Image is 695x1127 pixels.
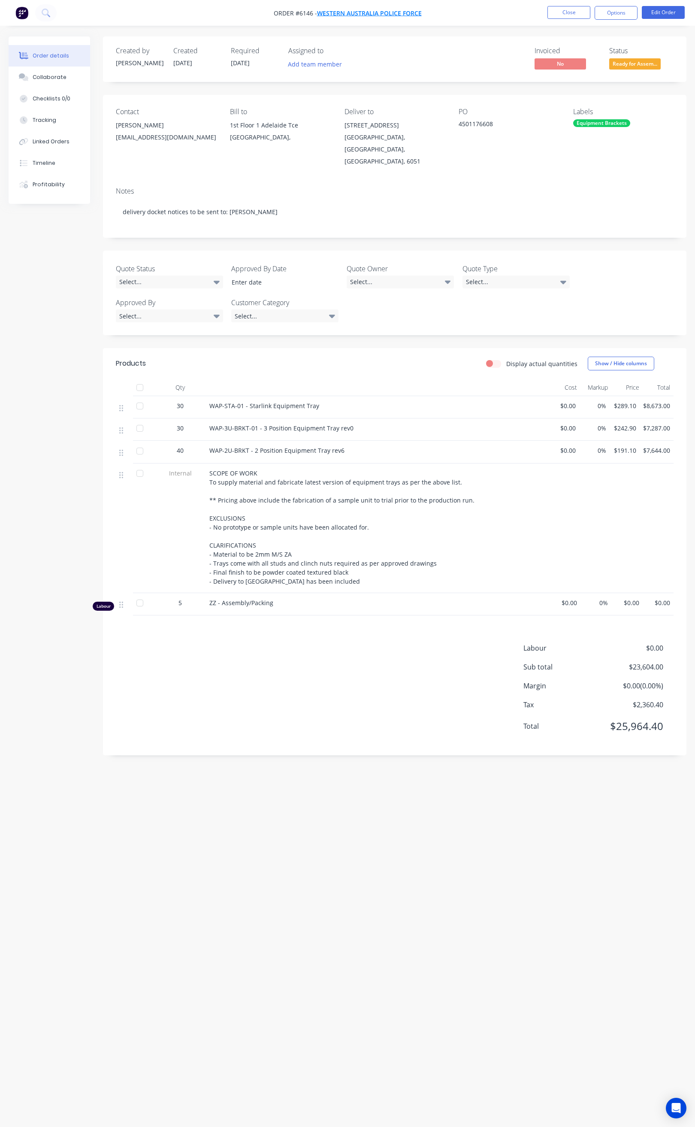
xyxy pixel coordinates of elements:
div: Select... [231,309,338,322]
span: $0.00 [553,401,576,410]
button: Order details [9,45,90,67]
div: [STREET_ADDRESS] [344,119,445,131]
div: Products [116,358,146,369]
div: Open Intercom Messenger [666,1098,686,1118]
span: 0% [583,401,606,410]
div: Status [609,47,674,55]
span: $191.10 [613,446,636,455]
span: $0.00 [553,598,577,607]
span: $242.90 [613,424,636,433]
span: No [535,58,586,69]
button: Options [595,6,638,20]
span: WAP-2U-BRKT - 2 Position Equipment Tray rev6 [209,446,344,454]
span: Labour [523,643,600,653]
span: Margin [523,681,600,691]
div: [GEOGRAPHIC_DATA], [GEOGRAPHIC_DATA], [GEOGRAPHIC_DATA], 6051 [344,131,445,167]
span: Total [523,721,600,731]
button: Collaborate [9,67,90,88]
span: 40 [177,446,184,455]
span: $0.00 [646,598,671,607]
div: Equipment Brackets [573,119,630,127]
div: Select... [116,309,223,322]
div: Price [611,379,643,396]
span: $23,604.00 [600,662,663,672]
button: Timeline [9,152,90,174]
button: Linked Orders [9,131,90,152]
div: Bill to [230,108,330,116]
span: $7,644.00 [643,446,670,455]
div: Created by [116,47,163,55]
div: Notes [116,187,674,195]
div: Select... [116,276,223,288]
div: [EMAIL_ADDRESS][DOMAIN_NAME] [116,131,216,143]
span: $0.00 [615,598,639,607]
span: 0% [583,424,606,433]
input: Enter date [226,276,332,289]
span: $2,360.40 [600,700,663,710]
span: 0% [583,446,606,455]
div: Order details [33,52,69,60]
span: $8,673.00 [643,401,670,410]
span: $0.00 [553,424,576,433]
div: [GEOGRAPHIC_DATA], [230,131,330,143]
div: Required [231,47,278,55]
div: Select... [347,276,454,288]
span: $0.00 [553,446,576,455]
label: Display actual quantities [506,359,577,368]
span: Order #6146 - [274,9,317,17]
button: Ready for Assem... [609,58,661,71]
a: Western Australia Police Force [317,9,422,17]
label: Approved By Date [231,264,338,274]
div: Labour [93,602,114,611]
span: 30 [177,401,184,410]
button: Profitability [9,174,90,195]
div: Timeline [33,159,55,167]
button: Checklists 0/0 [9,88,90,109]
div: Assigned to [288,47,374,55]
div: delivery docket notices to be sent to: [PERSON_NAME] [116,199,674,225]
label: Quote Owner [347,264,454,274]
div: Profitability [33,181,65,188]
span: WAP-3U-BRKT-01 - 3 Position Equipment Tray rev0 [209,424,354,432]
span: ZZ - Assembly/Packing [209,599,273,607]
div: Select... [462,276,570,288]
span: Tax [523,700,600,710]
div: [PERSON_NAME] [116,119,216,131]
span: $0.00 ( 0.00 %) [600,681,663,691]
div: PO [459,108,559,116]
span: $289.10 [613,401,636,410]
div: Contact [116,108,216,116]
span: SCOPE OF WORK To supply material and fabricate latest version of equipment trays as per the above... [209,469,474,585]
button: Tracking [9,109,90,131]
span: WAP-STA-01 - Starlink Equipment Tray [209,402,319,410]
div: Labels [573,108,674,116]
div: Collaborate [33,73,66,81]
label: Quote Type [462,264,570,274]
div: 4501176608 [459,119,559,131]
div: Created [173,47,221,55]
label: Quote Status [116,264,223,274]
div: Deliver to [344,108,445,116]
button: Show / Hide columns [588,357,654,370]
div: Linked Orders [33,138,69,145]
span: $0.00 [600,643,663,653]
button: Edit Order [642,6,685,19]
div: [PERSON_NAME][EMAIL_ADDRESS][DOMAIN_NAME] [116,119,216,147]
span: [DATE] [173,59,192,67]
div: Tracking [33,116,56,124]
div: 1st Floor 1 Adelaide Tce [230,119,330,131]
span: $25,964.40 [600,718,663,734]
span: Ready for Assem... [609,58,661,69]
div: Total [643,379,674,396]
div: Checklists 0/0 [33,95,70,103]
div: Qty [154,379,206,396]
div: [PERSON_NAME] [116,58,163,67]
button: Add team member [288,58,347,70]
span: [DATE] [231,59,250,67]
span: Sub total [523,662,600,672]
div: Markup [580,379,612,396]
div: 1st Floor 1 Adelaide Tce[GEOGRAPHIC_DATA], [230,119,330,147]
span: 30 [177,424,184,433]
span: 5 [178,598,182,607]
